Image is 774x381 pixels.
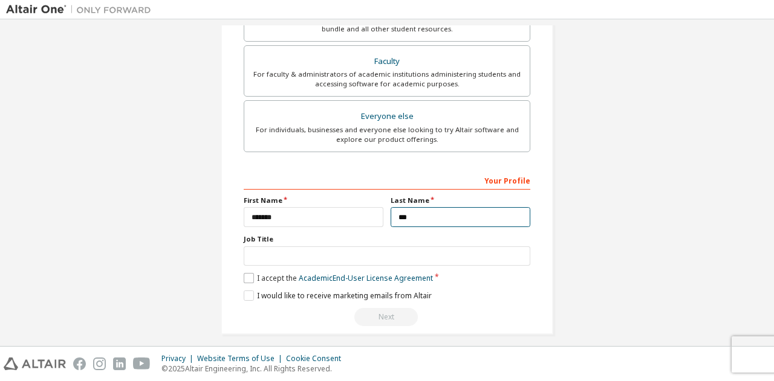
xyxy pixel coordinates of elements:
img: linkedin.svg [113,357,126,370]
div: Everyone else [252,108,522,125]
img: facebook.svg [73,357,86,370]
div: Cookie Consent [286,354,348,363]
label: I accept the [244,273,433,283]
img: youtube.svg [133,357,151,370]
div: Your Profile [244,170,530,190]
div: Privacy [161,354,197,363]
div: For faculty & administrators of academic institutions administering students and accessing softwa... [252,69,522,89]
img: Altair One [6,4,157,16]
div: Faculty [252,53,522,70]
img: altair_logo.svg [4,357,66,370]
a: Academic End-User License Agreement [299,273,433,283]
label: Last Name [391,196,530,205]
div: Website Terms of Use [197,354,286,363]
label: Job Title [244,234,530,244]
p: © 2025 Altair Engineering, Inc. All Rights Reserved. [161,363,348,374]
label: I would like to receive marketing emails from Altair [244,290,432,301]
label: First Name [244,196,383,205]
div: For individuals, businesses and everyone else looking to try Altair software and explore our prod... [252,125,522,144]
div: Read and acccept EULA to continue [244,308,530,326]
img: instagram.svg [93,357,106,370]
